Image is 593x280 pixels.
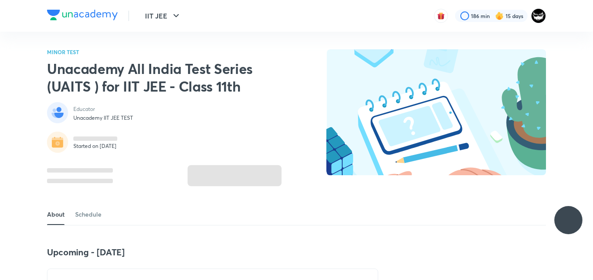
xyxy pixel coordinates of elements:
[73,114,133,122] p: Unacademy IIT JEE TEST
[47,247,378,258] h4: Upcoming - [DATE]
[434,9,448,23] button: avatar
[75,204,101,225] a: Schedule
[47,10,118,22] a: Company Logo
[73,143,117,150] p: Started on [DATE]
[47,60,272,95] h2: Unacademy All India Test Series (UAITS ) for IIT JEE - Class 11th
[47,49,282,55] p: MINOR TEST
[140,7,187,25] button: IIT JEE
[437,12,445,20] img: avatar
[47,10,118,20] img: Company Logo
[495,11,504,20] img: streak
[73,106,133,113] p: Educator
[47,204,65,225] a: About
[563,215,574,225] img: ttu
[531,8,546,23] img: ARSH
